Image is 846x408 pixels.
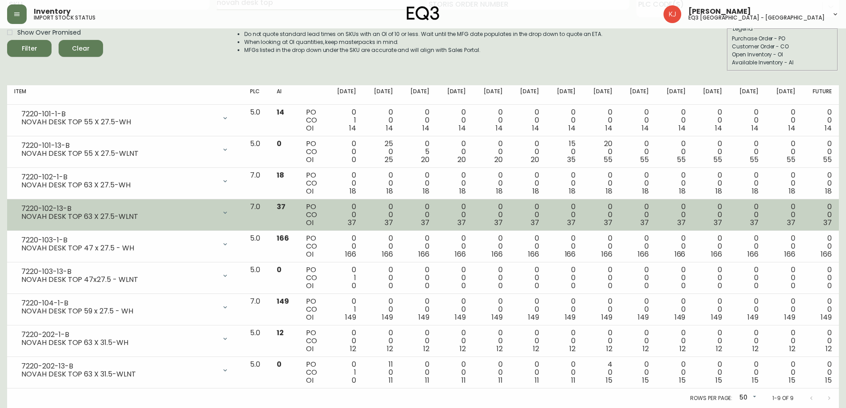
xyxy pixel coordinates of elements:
td: 5.0 [243,231,270,262]
div: 0 0 [480,171,502,195]
span: 14 [679,123,686,133]
div: 0 0 [810,108,832,132]
button: Clear [59,40,103,57]
div: 0 0 [553,234,576,258]
div: NOVAH DESK TOP 47 x 27.5 - WH [21,244,216,252]
div: NOVAH DESK TOP 63 X 31.5-WLNT [21,370,216,378]
div: 7220-103-13-B [21,268,216,276]
div: 0 0 [407,108,429,132]
div: 0 0 [517,108,539,132]
div: 0 0 [517,297,539,321]
span: 37 [457,218,466,228]
div: 7220-104-1-B [21,299,216,307]
div: 0 0 [663,203,685,227]
div: 0 0 [370,203,393,227]
div: 7220-103-13-BNOVAH DESK TOP 47x27.5 - WLNT [14,266,236,285]
div: 0 0 [480,140,502,164]
li: MFGs listed in the drop down under the SKU are accurate and will align with Sales Portal. [244,46,603,54]
div: 0 0 [736,203,759,227]
span: 166 [492,249,503,259]
th: [DATE] [363,85,400,105]
div: 0 0 [334,140,356,164]
span: 37 [677,218,686,228]
span: 149 [418,312,429,322]
div: 0 0 [370,108,393,132]
div: 0 0 [444,234,466,258]
div: 0 0 [627,297,649,321]
span: 37 [348,218,356,228]
div: 0 0 [334,234,356,258]
div: 0 0 [736,108,759,132]
div: 25 0 [370,140,393,164]
div: Available Inventory - AI [732,59,833,67]
span: 37 [750,218,759,228]
span: 166 [528,249,539,259]
div: 7220-103-1-BNOVAH DESK TOP 47 x 27.5 - WH [14,234,236,254]
div: 0 0 [407,171,429,195]
div: 0 0 [773,108,795,132]
div: Purchase Order - PO [732,35,833,43]
div: 0 0 [699,203,722,227]
div: 0 0 [517,234,539,258]
span: 14 [349,123,356,133]
span: 0 [754,281,759,291]
div: PO CO [306,140,320,164]
div: 0 0 [553,297,576,321]
span: 14 [568,123,576,133]
td: 5.0 [243,105,270,136]
div: 0 0 [773,171,795,195]
div: 7220-202-13-B [21,362,216,370]
span: 149 [784,312,795,322]
div: 0 0 [590,171,612,195]
div: 0 0 [663,140,685,164]
th: [DATE] [620,85,656,105]
th: [DATE] [510,85,546,105]
div: NOVAH DESK TOP 63 X 27.5-WH [21,181,216,189]
div: 0 0 [370,266,393,290]
span: 166 [277,233,289,243]
span: 166 [784,249,795,259]
th: Future [802,85,839,105]
span: 14 [386,123,393,133]
span: 55 [640,154,649,165]
span: 14 [715,123,722,133]
div: 0 0 [407,329,429,353]
span: 166 [455,249,466,259]
span: 149 [747,312,759,322]
div: 0 0 [627,140,649,164]
legend: Legend [732,25,754,33]
div: 0 1 [334,108,356,132]
span: 14 [605,123,612,133]
div: 0 0 [444,203,466,227]
span: 166 [382,249,393,259]
span: 55 [604,154,612,165]
span: 14 [277,107,284,117]
div: 0 0 [663,108,685,132]
th: [DATE] [473,85,509,105]
div: 0 0 [590,297,612,321]
div: 7220-103-1-B [21,236,216,244]
span: 14 [459,123,466,133]
span: OI [306,312,314,322]
div: 0 0 [480,266,502,290]
div: 0 0 [553,203,576,227]
div: 0 0 [444,266,466,290]
div: NOVAH DESK TOP 63 X 27.5-WLNT [21,213,216,221]
div: 0 0 [736,171,759,195]
div: PO CO [306,203,320,227]
span: 149 [821,312,832,322]
div: 0 0 [810,171,832,195]
div: 0 0 [810,203,832,227]
span: 37 [494,218,503,228]
div: 0 0 [590,329,612,353]
div: 0 0 [736,266,759,290]
div: 0 0 [627,329,649,353]
span: 166 [601,249,612,259]
span: 14 [422,123,429,133]
div: 0 0 [736,234,759,258]
div: 50 [736,391,758,405]
span: 149 [565,312,576,322]
div: Open Inventory - OI [732,51,833,59]
h5: import stock status [34,15,95,20]
span: 14 [642,123,649,133]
